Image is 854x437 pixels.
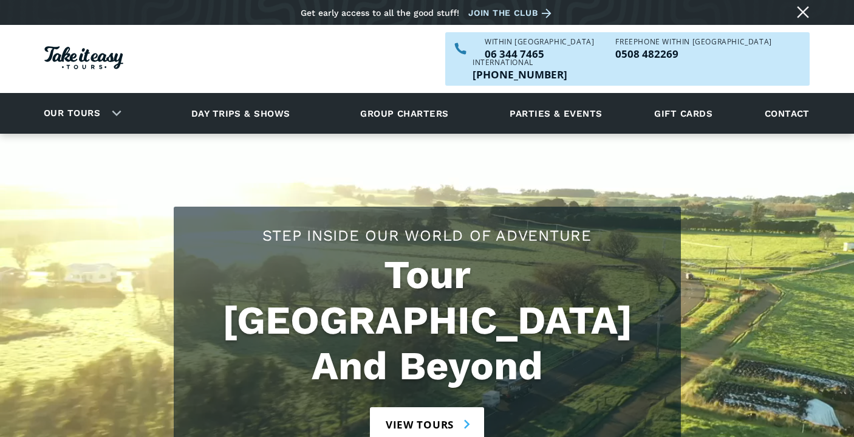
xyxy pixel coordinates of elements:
a: Homepage [44,40,123,78]
div: Freephone WITHIN [GEOGRAPHIC_DATA] [615,38,771,46]
a: Gift cards [648,97,719,130]
a: Join the club [468,5,556,21]
a: Call us outside of NZ on +6463447465 [473,69,567,80]
div: Get early access to all the good stuff! [301,8,459,18]
a: Close message [793,2,813,22]
div: International [473,59,567,66]
p: [PHONE_NUMBER] [473,69,567,80]
a: Call us freephone within NZ on 0508482269 [615,49,771,59]
p: 06 344 7465 [485,49,594,59]
h1: Tour [GEOGRAPHIC_DATA] And Beyond [186,252,669,389]
a: Contact [759,97,816,130]
a: Group charters [345,97,463,130]
a: Day trips & shows [176,97,306,130]
a: Call us within NZ on 063447465 [485,49,594,59]
h2: Step Inside Our World Of Adventure [186,225,669,246]
a: Parties & events [504,97,608,130]
div: Our tours [29,97,131,130]
div: WITHIN [GEOGRAPHIC_DATA] [485,38,594,46]
img: Take it easy Tours logo [44,46,123,69]
p: 0508 482269 [615,49,771,59]
a: Our tours [35,99,109,128]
